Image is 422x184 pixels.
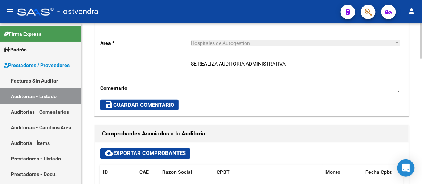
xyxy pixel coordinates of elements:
[4,30,41,38] span: Firma Express
[102,128,401,140] h1: Comprobantes Asociados a la Auditoría
[397,159,415,177] div: Open Intercom Messenger
[4,46,27,54] span: Padrón
[162,170,192,175] span: Razon Social
[4,61,70,69] span: Prestadores / Proveedores
[6,7,15,16] mat-icon: menu
[365,170,392,175] span: Fecha Cpbt
[105,100,113,109] mat-icon: save
[100,100,179,110] button: Guardar Comentario
[217,170,230,175] span: CPBT
[100,148,190,159] button: Exportar Comprobantes
[57,4,98,20] span: - ostvendra
[100,39,191,47] p: Area *
[325,170,340,175] span: Monto
[407,7,416,16] mat-icon: person
[100,84,191,92] p: Comentario
[139,170,149,175] span: CAE
[105,150,186,157] span: Exportar Comprobantes
[191,40,250,46] span: Hospitales de Autogestión
[105,149,113,158] mat-icon: cloud_download
[105,102,174,108] span: Guardar Comentario
[103,170,108,175] span: ID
